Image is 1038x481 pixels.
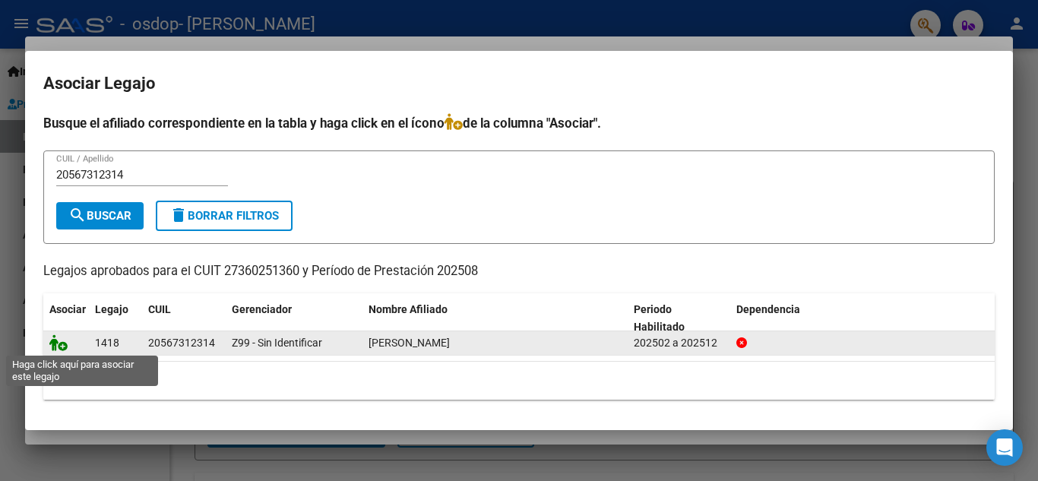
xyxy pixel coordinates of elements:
[634,334,724,352] div: 202502 a 202512
[169,209,279,223] span: Borrar Filtros
[232,303,292,315] span: Gerenciador
[986,429,1023,466] div: Open Intercom Messenger
[730,293,995,343] datatable-header-cell: Dependencia
[148,334,215,352] div: 20567312314
[226,293,362,343] datatable-header-cell: Gerenciador
[95,337,119,349] span: 1418
[142,293,226,343] datatable-header-cell: CUIL
[156,201,293,231] button: Borrar Filtros
[362,293,628,343] datatable-header-cell: Nombre Afiliado
[43,293,89,343] datatable-header-cell: Asociar
[369,337,450,349] span: RAMIREZ VERGES IGNACIO
[68,206,87,224] mat-icon: search
[736,303,800,315] span: Dependencia
[232,337,322,349] span: Z99 - Sin Identificar
[148,303,171,315] span: CUIL
[43,113,995,133] h4: Busque el afiliado correspondiente en la tabla y haga click en el ícono de la columna "Asociar".
[169,206,188,224] mat-icon: delete
[628,293,730,343] datatable-header-cell: Periodo Habilitado
[43,262,995,281] p: Legajos aprobados para el CUIT 27360251360 y Período de Prestación 202508
[634,303,685,333] span: Periodo Habilitado
[43,362,995,400] div: 1 registros
[369,303,448,315] span: Nombre Afiliado
[49,303,86,315] span: Asociar
[43,69,995,98] h2: Asociar Legajo
[56,202,144,229] button: Buscar
[95,303,128,315] span: Legajo
[89,293,142,343] datatable-header-cell: Legajo
[68,209,131,223] span: Buscar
